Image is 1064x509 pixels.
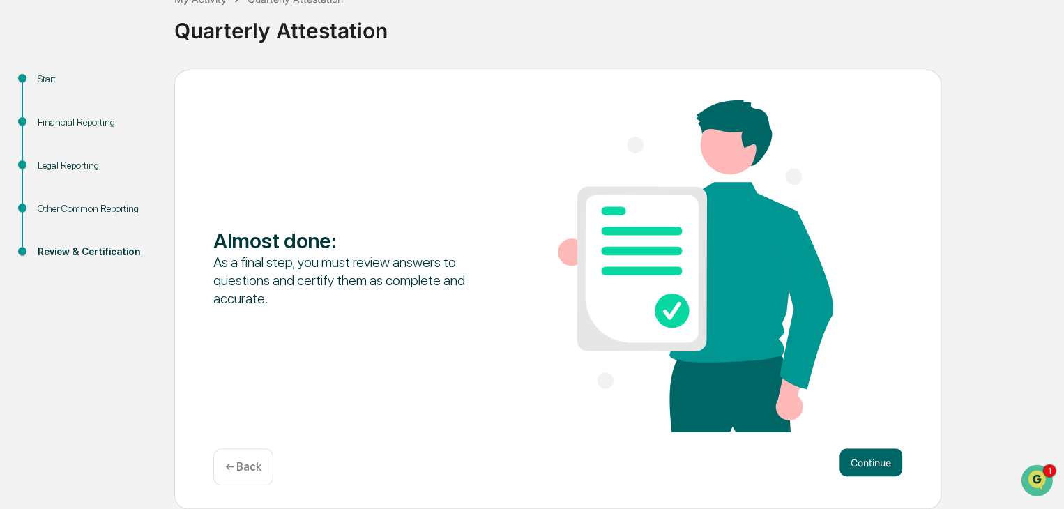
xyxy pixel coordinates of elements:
[38,115,152,130] div: Financial Reporting
[38,158,152,173] div: Legal Reporting
[116,189,121,200] span: •
[139,307,169,318] span: Pylon
[14,275,25,286] div: 🔎
[101,248,112,259] div: 🗄️
[213,228,489,253] div: Almost done :
[14,248,25,259] div: 🖐️
[43,189,113,200] span: [PERSON_NAME]
[1019,463,1057,501] iframe: Open customer support
[14,106,39,131] img: 1746055101610-c473b297-6a78-478c-a979-82029cc54cd1
[96,241,178,266] a: 🗄️Attestations
[98,307,169,318] a: Powered byPylon
[28,273,88,287] span: Data Lookup
[225,460,261,473] p: ← Back
[38,202,152,216] div: Other Common Reporting
[63,120,192,131] div: We're available if you need us!
[558,100,833,432] img: Almost done
[14,29,254,51] p: How can we help?
[38,245,152,259] div: Review & Certification
[174,7,1057,43] div: Quarterly Attestation
[115,247,173,261] span: Attestations
[839,448,902,476] button: Continue
[8,268,93,293] a: 🔎Data Lookup
[123,189,152,200] span: [DATE]
[38,72,152,86] div: Start
[237,110,254,127] button: Start new chat
[29,106,54,131] img: 8933085812038_c878075ebb4cc5468115_72.jpg
[28,190,39,201] img: 1746055101610-c473b297-6a78-478c-a979-82029cc54cd1
[8,241,96,266] a: 🖐️Preclearance
[28,247,90,261] span: Preclearance
[14,176,36,198] img: Jack Rasmussen
[63,106,229,120] div: Start new chat
[216,151,254,168] button: See all
[213,253,489,307] div: As a final step, you must review answers to questions and certify them as complete and accurate.
[14,154,93,165] div: Past conversations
